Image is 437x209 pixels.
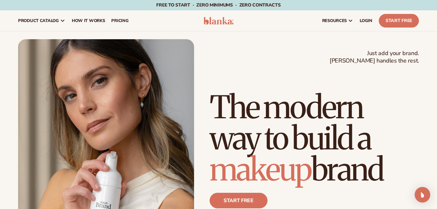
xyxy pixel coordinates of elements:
[203,17,234,25] img: logo
[156,2,280,8] span: Free to start · ZERO minimums · ZERO contracts
[72,18,105,23] span: How It Works
[330,50,419,65] span: Just add your brand. [PERSON_NAME] handles the rest.
[15,10,69,31] a: product catalog
[379,14,419,28] a: Start Free
[69,10,108,31] a: How It Works
[322,18,347,23] span: resources
[360,18,372,23] span: LOGIN
[210,92,419,185] h1: The modern way to build a brand
[210,150,311,189] span: makeup
[210,193,268,208] a: Start free
[18,18,59,23] span: product catalog
[356,10,376,31] a: LOGIN
[111,18,128,23] span: pricing
[415,187,430,203] div: Open Intercom Messenger
[319,10,356,31] a: resources
[108,10,132,31] a: pricing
